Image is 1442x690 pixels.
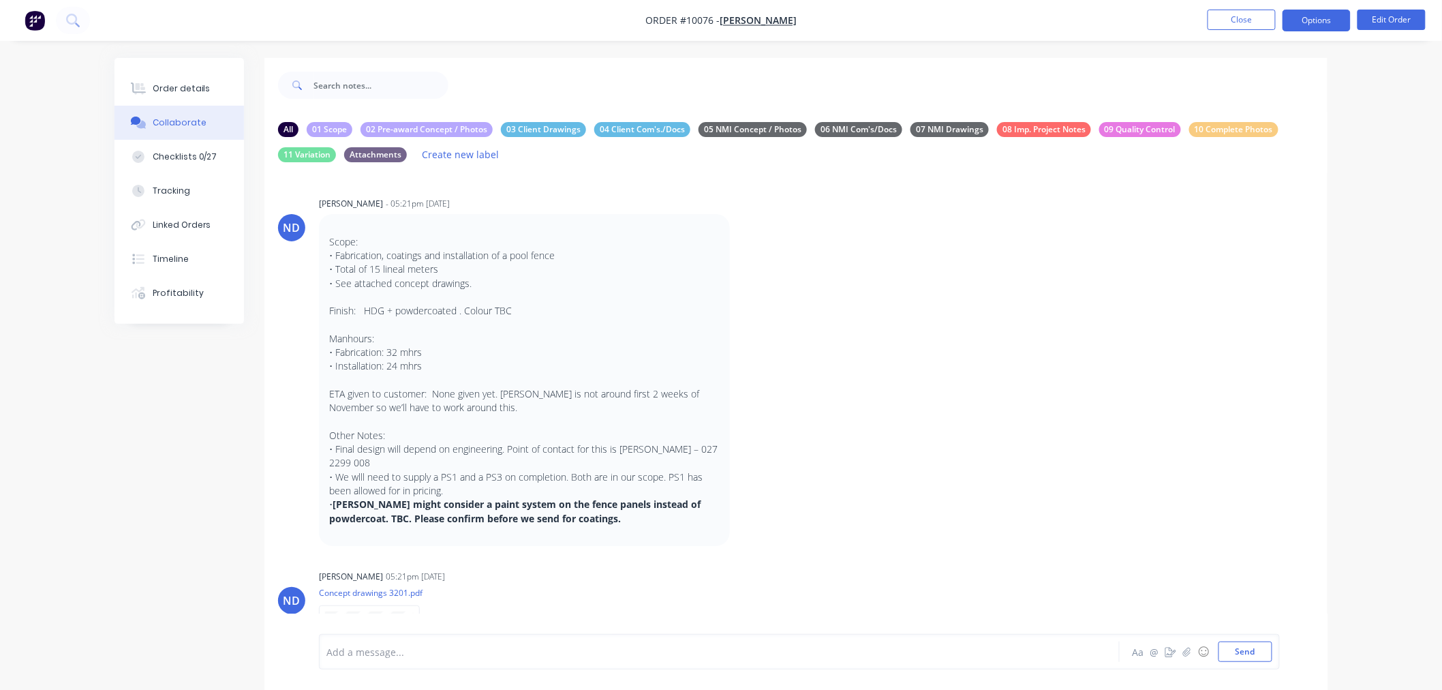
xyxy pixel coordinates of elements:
p: Manhours: [329,332,720,346]
p: • Total of 15 lineal meters [329,262,720,276]
p: Finish: HDG + powdercoated . Colour TBC [329,304,720,318]
div: 08 Imp. Project Notes [997,122,1091,137]
button: Checklists 0/27 [114,140,244,174]
button: @ [1146,644,1163,660]
p: Other Notes: [329,429,720,442]
div: Tracking [153,185,190,197]
button: Send [1218,642,1272,662]
button: Timeline [114,242,244,276]
p: ETA given to customer: None given yet. [PERSON_NAME] is not around first 2 weeks of November so w... [329,387,720,415]
p: • [329,498,720,526]
button: Order details [114,72,244,106]
p: • Fabrication: 32 mhrs [329,346,720,359]
button: Options [1283,10,1351,31]
div: 05:21pm [DATE] [386,571,445,583]
div: 07 NMI Drawings [910,122,989,137]
div: Timeline [153,253,189,265]
div: Collaborate [153,117,206,129]
div: ND [283,592,301,609]
button: ☺ [1195,644,1212,660]
div: 03 Client Drawings [501,122,586,137]
p: • See attached concept drawings. [329,277,720,290]
strong: [PERSON_NAME] might consider a paint system on the fence panels instead of powdercoat. TBC. Pleas... [329,498,701,524]
div: - 05:21pm [DATE] [386,198,450,210]
div: [PERSON_NAME] [319,571,383,583]
button: Profitability [114,276,244,310]
button: Linked Orders [114,208,244,242]
div: 02 Pre-award Concept / Photos [360,122,493,137]
button: Aa [1130,644,1146,660]
div: 10 Complete Photos [1189,122,1278,137]
p: Scope: [329,235,720,249]
button: Create new label [415,145,506,164]
button: Collaborate [114,106,244,140]
input: Search notes... [313,72,448,99]
div: [PERSON_NAME] [319,198,383,210]
div: Profitability [153,287,204,299]
p: Concept drawings 3201.pdf [319,587,433,599]
button: Close [1208,10,1276,30]
div: 04 Client Com's./Docs [594,122,690,137]
div: ND [283,220,301,236]
div: 05 NMI Concept / Photos [699,122,807,137]
a: [PERSON_NAME] [720,14,797,27]
div: Linked Orders [153,219,211,231]
div: 11 Variation [278,147,336,162]
div: Checklists 0/27 [153,151,217,163]
p: • We wlll need to supply a PS1 and a PS3 on completion. Both are in our scope. PS1 has been allow... [329,470,720,498]
button: Edit Order [1357,10,1426,30]
div: All [278,122,298,137]
p: • Installation: 24 mhrs [329,359,720,373]
div: 01 Scope [307,122,352,137]
img: Factory [25,10,45,31]
div: Attachments [344,147,407,162]
span: Order #10076 - [645,14,720,27]
div: Order details [153,82,211,95]
button: Tracking [114,174,244,208]
p: • Fabrication, coatings and installation of a pool fence [329,249,720,262]
p: • Final design will depend on engineering. Point of contact for this is [PERSON_NAME] – 027 2299 008 [329,442,720,470]
div: 06 NMI Com's/Docs [815,122,902,137]
div: 09 Quality Control [1099,122,1181,137]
